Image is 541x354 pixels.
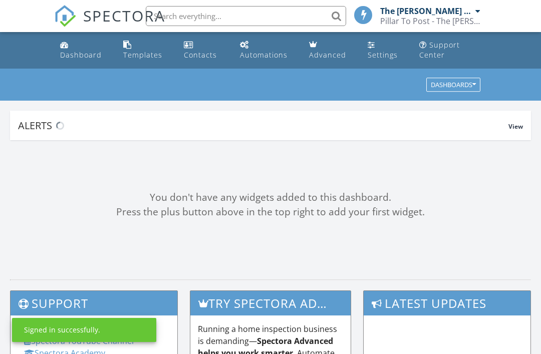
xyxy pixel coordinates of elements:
div: Press the plus button above in the top right to add your first widget. [10,205,531,219]
div: You don't have any widgets added to this dashboard. [10,190,531,205]
div: Support Center [419,40,460,60]
span: SPECTORA [83,5,165,26]
button: Dashboards [426,78,480,92]
div: The [PERSON_NAME] Team [380,6,473,16]
a: Dashboard [56,36,111,65]
div: Signed in successfully. [24,325,100,335]
a: Settings [364,36,407,65]
a: SPECTORA [54,14,165,35]
a: Automations (Basic) [236,36,297,65]
div: Dashboards [431,82,476,89]
div: Alerts [18,119,508,132]
h3: Support [11,291,177,315]
h3: Latest Updates [364,291,530,315]
a: Advanced [305,36,356,65]
div: Automations [240,50,288,60]
div: Advanced [309,50,346,60]
a: Support Center [415,36,485,65]
a: Contacts [180,36,228,65]
div: Contacts [184,50,217,60]
div: Dashboard [60,50,102,60]
div: Pillar To Post - The Frederick Team [380,16,480,26]
img: The Best Home Inspection Software - Spectora [54,5,76,27]
h3: Try spectora advanced [DATE] [190,291,351,315]
div: Settings [368,50,398,60]
div: Templates [123,50,162,60]
input: Search everything... [146,6,346,26]
a: Templates [119,36,172,65]
span: View [508,122,523,131]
